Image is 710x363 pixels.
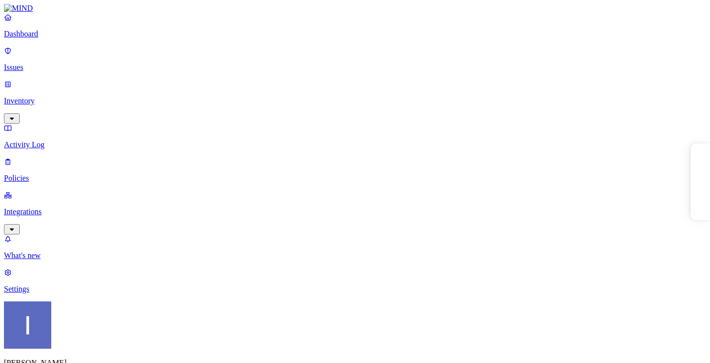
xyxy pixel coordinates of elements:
[4,124,706,149] a: Activity Log
[4,285,706,294] p: Settings
[4,13,706,38] a: Dashboard
[4,207,706,216] p: Integrations
[4,234,706,260] a: What's new
[4,30,706,38] p: Dashboard
[4,4,33,13] img: MIND
[4,301,51,349] img: Itai Schwartz
[4,268,706,294] a: Settings
[4,251,706,260] p: What's new
[4,174,706,183] p: Policies
[4,157,706,183] a: Policies
[4,97,706,105] p: Inventory
[4,46,706,72] a: Issues
[4,80,706,122] a: Inventory
[4,4,706,13] a: MIND
[4,191,706,233] a: Integrations
[4,140,706,149] p: Activity Log
[4,63,706,72] p: Issues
